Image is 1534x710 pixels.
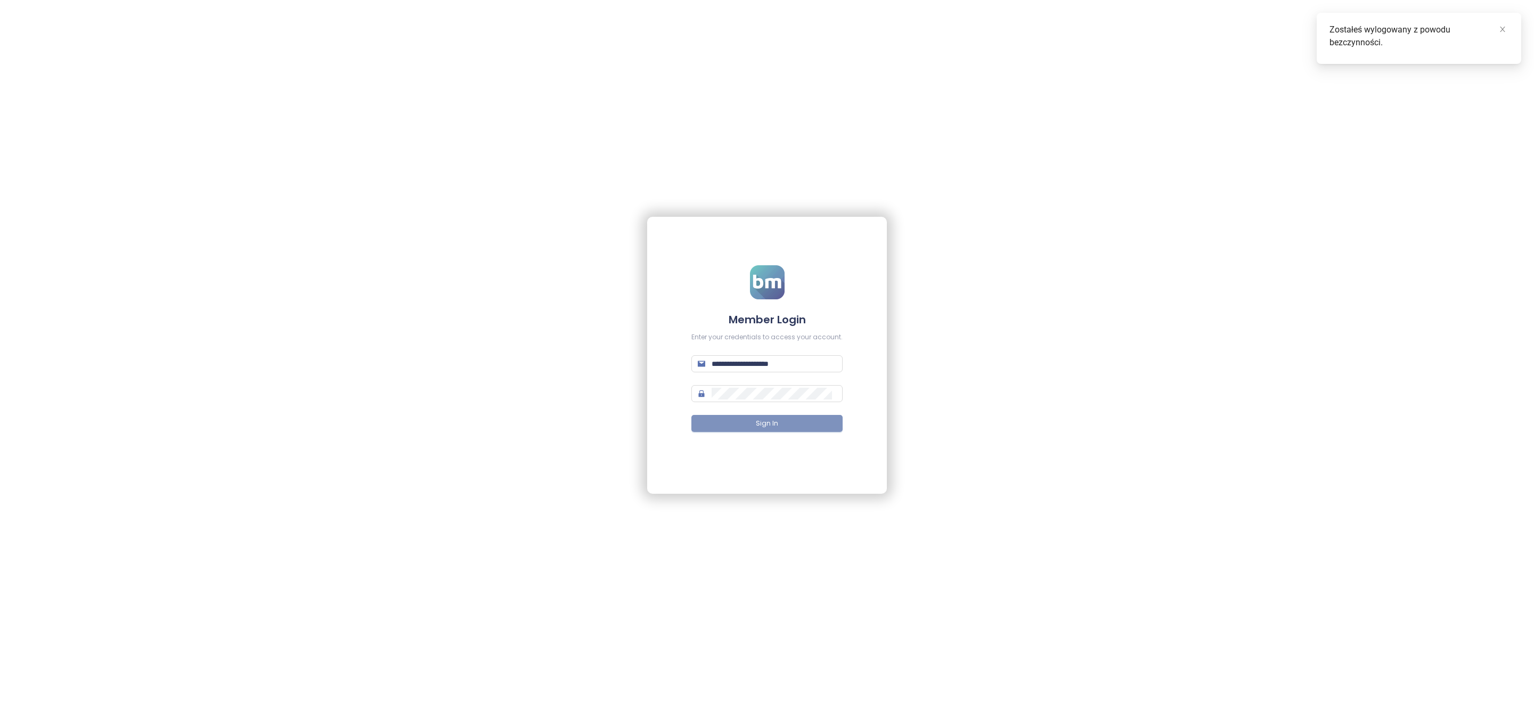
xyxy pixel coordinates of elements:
[1499,26,1506,33] span: close
[756,419,778,429] span: Sign In
[750,265,785,299] img: logo
[691,332,843,342] div: Enter your credentials to access your account.
[698,390,705,397] span: lock
[691,415,843,432] button: Sign In
[1329,23,1508,49] div: Zostałeś wylogowany z powodu bezczynności.
[691,312,843,327] h4: Member Login
[698,360,705,368] span: mail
